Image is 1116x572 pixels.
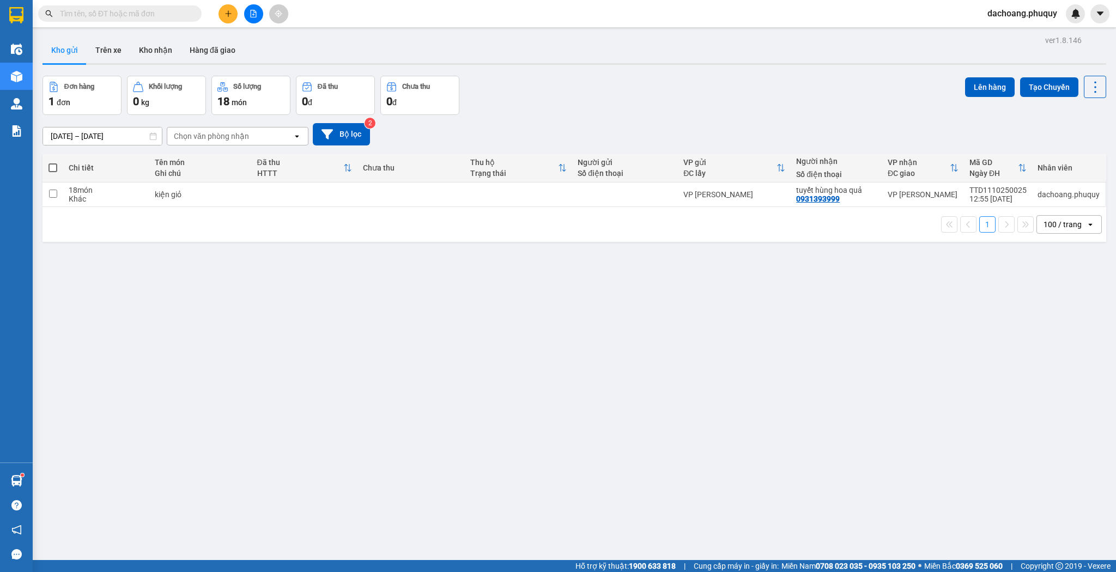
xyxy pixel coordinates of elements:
span: | [1011,560,1012,572]
button: Bộ lọc [313,123,370,145]
button: Lên hàng [965,77,1015,97]
button: Số lượng18món [211,76,290,115]
div: Số lượng [233,83,261,90]
span: caret-down [1095,9,1105,19]
button: aim [269,4,288,23]
button: Hàng đã giao [181,37,244,63]
span: question-circle [11,500,22,510]
div: VP gửi [683,158,777,167]
span: ⚪️ [918,564,921,568]
button: file-add [244,4,263,23]
div: VP [PERSON_NAME] [683,190,785,199]
div: Thu hộ [470,158,558,167]
span: copyright [1056,562,1063,570]
div: Đã thu [257,158,343,167]
img: logo-vxr [9,7,23,23]
span: 18 [217,95,229,108]
th: Toggle SortBy [882,154,964,182]
div: ĐC giao [888,169,950,178]
div: Ngày ĐH [969,169,1018,178]
img: solution-icon [11,125,22,137]
div: VP nhận [888,158,950,167]
div: Khối lượng [149,83,182,90]
span: file-add [250,10,257,17]
div: Chọn văn phòng nhận [174,131,249,142]
div: Người nhận [796,157,877,166]
div: Người gửi [578,158,672,167]
th: Toggle SortBy [465,154,572,182]
div: 18 món [69,186,144,194]
div: Chi tiết [69,163,144,172]
span: search [45,10,53,17]
div: 12:55 [DATE] [969,194,1027,203]
strong: 0708 023 035 - 0935 103 250 [816,562,915,570]
button: Khối lượng0kg [127,76,206,115]
div: Đơn hàng [64,83,94,90]
div: Tên món [155,158,246,167]
span: đ [392,98,397,107]
div: Đã thu [318,83,338,90]
div: Mã GD [969,158,1018,167]
input: Select a date range. [43,127,162,145]
div: Ghi chú [155,169,246,178]
img: icon-new-feature [1071,9,1081,19]
img: warehouse-icon [11,71,22,82]
div: Số điện thoại [578,169,672,178]
th: Toggle SortBy [678,154,791,182]
span: đ [308,98,312,107]
button: Đã thu0đ [296,76,375,115]
span: dachoang.phuquy [979,7,1066,20]
button: Kho gửi [43,37,87,63]
span: plus [225,10,232,17]
button: Chưa thu0đ [380,76,459,115]
img: warehouse-icon [11,44,22,55]
span: đơn [57,98,70,107]
div: Chưa thu [402,83,430,90]
button: plus [219,4,238,23]
span: notification [11,525,22,535]
div: VP [PERSON_NAME] [888,190,959,199]
div: Khác [69,194,144,203]
span: món [232,98,247,107]
button: Trên xe [87,37,130,63]
sup: 2 [365,118,375,129]
span: Miền Nam [781,560,915,572]
svg: open [293,132,301,141]
button: caret-down [1090,4,1109,23]
button: Kho nhận [130,37,181,63]
span: 0 [386,95,392,108]
span: message [11,549,22,559]
th: Toggle SortBy [964,154,1032,182]
div: 0931393999 [796,194,840,203]
img: warehouse-icon [11,475,22,486]
div: HTTT [257,169,343,178]
div: 100 / trang [1044,219,1082,230]
span: Miền Bắc [924,560,1003,572]
div: Nhân viên [1038,163,1100,172]
button: Đơn hàng1đơn [43,76,122,115]
button: 1 [979,216,996,233]
sup: 1 [21,473,24,477]
th: Toggle SortBy [252,154,357,182]
div: tuyết hùng hoa quả [796,186,877,194]
span: kg [141,98,149,107]
span: Hỗ trợ kỹ thuật: [575,560,676,572]
svg: open [1086,220,1095,229]
span: | [684,560,686,572]
img: warehouse-icon [11,98,22,109]
span: Cung cấp máy in - giấy in: [694,560,779,572]
div: Chưa thu [363,163,459,172]
span: 0 [133,95,139,108]
span: 0 [302,95,308,108]
div: Số điện thoại [796,170,877,179]
div: Trạng thái [470,169,558,178]
div: ver 1.8.146 [1045,34,1082,46]
span: 1 [48,95,54,108]
input: Tìm tên, số ĐT hoặc mã đơn [60,8,189,20]
div: ĐC lấy [683,169,777,178]
strong: 0369 525 060 [956,562,1003,570]
div: TTD1110250025 [969,186,1027,194]
div: dachoang.phuquy [1038,190,1100,199]
strong: 1900 633 818 [629,562,676,570]
span: aim [275,10,282,17]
